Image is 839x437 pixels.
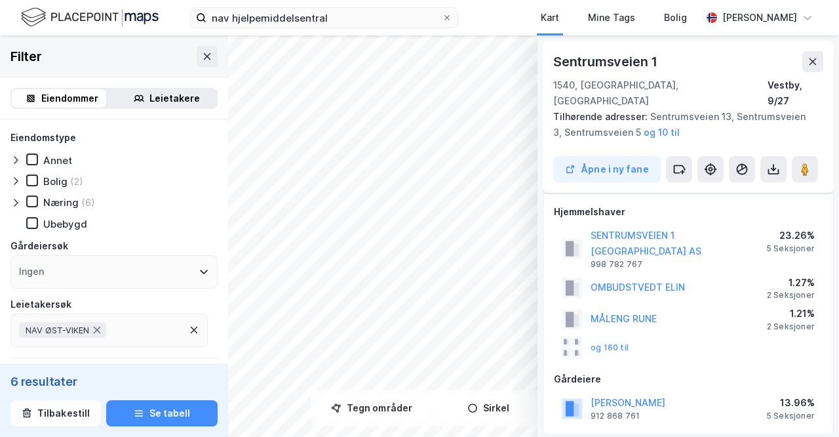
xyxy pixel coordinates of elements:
[591,259,642,270] div: 998 782 767
[26,325,89,335] span: NAV ØST-VIKEN
[316,395,427,421] button: Tegn områder
[766,228,815,243] div: 23.26%
[43,196,79,209] div: Næring
[553,156,661,182] button: Åpne i ny fane
[554,204,823,220] div: Hjemmelshaver
[10,46,42,67] div: Filter
[722,10,797,26] div: [PERSON_NAME]
[43,218,87,230] div: Ubebygd
[588,10,635,26] div: Mine Tags
[554,371,823,387] div: Gårdeiere
[41,91,98,106] div: Eiendommer
[591,411,640,421] div: 912 868 761
[773,374,839,437] iframe: Chat Widget
[106,400,218,427] button: Se tabell
[206,8,442,28] input: Søk på adresse, matrikkel, gårdeiere, leietakere eller personer
[81,196,95,209] div: (6)
[10,130,76,146] div: Eiendomstype
[19,264,44,280] div: Ingen
[553,111,650,122] span: Tilhørende adresser:
[553,51,660,72] div: Sentrumsveien 1
[149,91,200,106] div: Leietakere
[766,243,815,254] div: 5 Seksjoner
[21,6,159,29] img: logo.f888ab2527a4732fd821a326f86c7f29.svg
[767,306,815,322] div: 1.21%
[767,275,815,291] div: 1.27%
[553,77,768,109] div: 1540, [GEOGRAPHIC_DATA], [GEOGRAPHIC_DATA]
[10,297,71,312] div: Leietakersøk
[433,395,544,421] button: Sirkel
[43,154,72,167] div: Annet
[664,10,687,26] div: Bolig
[766,411,815,421] div: 5 Seksjoner
[767,322,815,332] div: 2 Seksjoner
[768,77,823,109] div: Vestby, 9/27
[553,109,813,140] div: Sentrumsveien 13, Sentrumsveien 3, Sentrumsveien 5
[70,175,83,188] div: (2)
[43,175,68,188] div: Bolig
[10,238,68,254] div: Gårdeiersøk
[10,400,101,427] button: Tilbakestill
[767,290,815,301] div: 2 Seksjoner
[541,10,559,26] div: Kart
[10,374,218,390] div: 6 resultater
[773,374,839,437] div: Kontrollprogram for chat
[766,395,815,411] div: 13.96%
